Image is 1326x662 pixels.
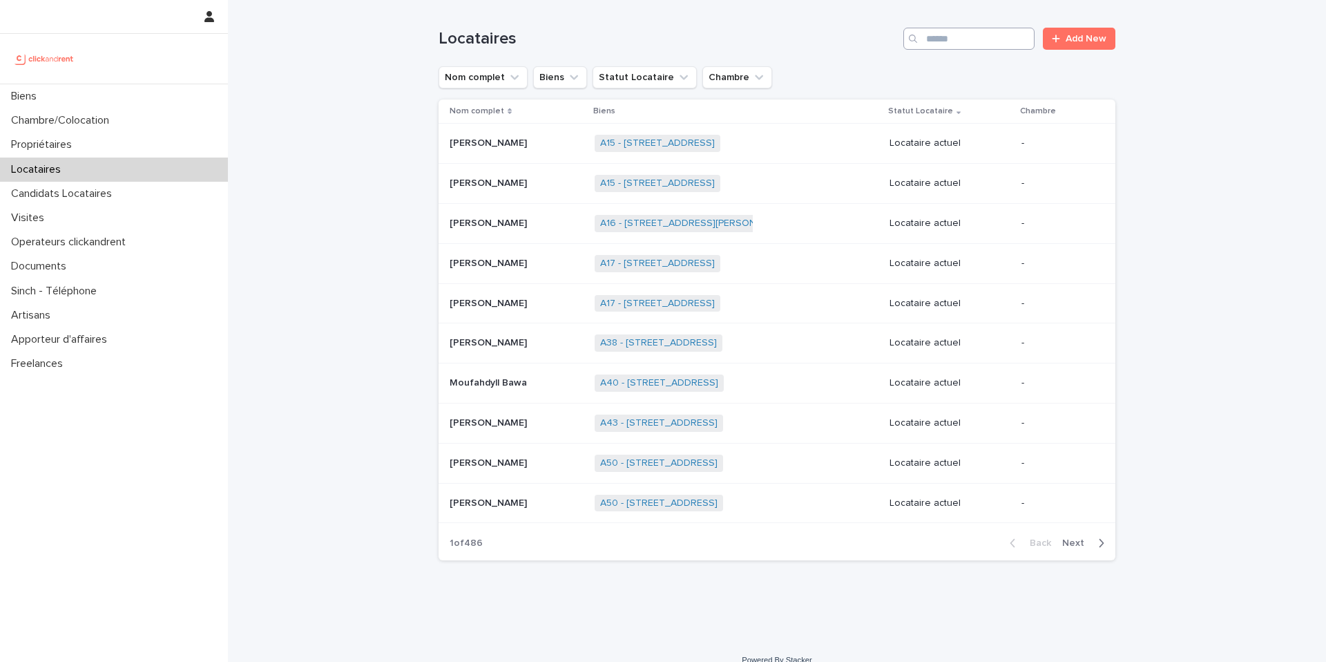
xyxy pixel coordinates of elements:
span: Next [1062,538,1093,548]
p: Locataire actuel [890,258,1010,269]
tr: [PERSON_NAME][PERSON_NAME] A50 - [STREET_ADDRESS] Locataire actuel- [439,443,1115,483]
p: - [1021,178,1093,189]
p: Operateurs clickandrent [6,236,137,249]
p: Visites [6,211,55,225]
a: A15 - [STREET_ADDRESS] [600,138,715,149]
p: - [1021,218,1093,229]
p: Locataire actuel [890,337,1010,349]
tr: [PERSON_NAME][PERSON_NAME] A17 - [STREET_ADDRESS] Locataire actuel- [439,243,1115,283]
p: Documents [6,260,77,273]
p: [PERSON_NAME] [450,295,530,310]
a: Add New [1043,28,1115,50]
img: UCB0brd3T0yccxBKYDjQ [11,45,78,73]
button: Chambre [702,66,772,88]
a: A38 - [STREET_ADDRESS] [600,337,717,349]
a: A17 - [STREET_ADDRESS] [600,258,715,269]
p: Nom complet [450,104,504,119]
p: Locataires [6,163,72,176]
p: Biens [6,90,48,103]
input: Search [903,28,1035,50]
p: - [1021,138,1093,149]
button: Back [999,537,1057,549]
span: Back [1021,538,1051,548]
p: Locataire actuel [890,298,1010,310]
a: A17 - [STREET_ADDRESS] [600,298,715,310]
p: Locataire actuel [890,417,1010,429]
p: Chambre/Colocation [6,114,120,127]
tr: [PERSON_NAME][PERSON_NAME] A43 - [STREET_ADDRESS] Locataire actuel- [439,403,1115,443]
p: [PERSON_NAME] [450,415,530,429]
p: Artisans [6,309,61,322]
p: - [1021,258,1093,269]
a: A40 - [STREET_ADDRESS] [600,377,718,389]
p: [PERSON_NAME] [450,334,530,349]
p: 1 of 486 [439,527,494,560]
a: A50 - [STREET_ADDRESS] [600,457,718,469]
p: [PERSON_NAME] [450,175,530,189]
p: [PERSON_NAME] [450,215,530,229]
tr: [PERSON_NAME][PERSON_NAME] A38 - [STREET_ADDRESS] Locataire actuel- [439,323,1115,363]
p: Biens [593,104,615,119]
p: [PERSON_NAME] [450,255,530,269]
tr: Moufahdyll BawaMoufahdyll Bawa A40 - [STREET_ADDRESS] Locataire actuel- [439,363,1115,404]
p: Locataire actuel [890,377,1010,389]
p: Candidats Locataires [6,187,123,200]
button: Nom complet [439,66,528,88]
tr: [PERSON_NAME][PERSON_NAME] A16 - [STREET_ADDRESS][PERSON_NAME] Locataire actuel- [439,203,1115,243]
tr: [PERSON_NAME][PERSON_NAME] A50 - [STREET_ADDRESS] Locataire actuel- [439,483,1115,523]
p: Freelances [6,357,74,370]
p: [PERSON_NAME] [450,135,530,149]
p: Sinch - Téléphone [6,285,108,298]
p: Chambre [1020,104,1056,119]
p: Locataire actuel [890,457,1010,469]
tr: [PERSON_NAME][PERSON_NAME] A17 - [STREET_ADDRESS] Locataire actuel- [439,283,1115,323]
p: - [1021,298,1093,310]
p: Locataire actuel [890,498,1010,509]
p: Locataire actuel [890,178,1010,189]
a: A16 - [STREET_ADDRESS][PERSON_NAME] [600,218,791,229]
p: Locataire actuel [890,138,1010,149]
p: [PERSON_NAME] [450,455,530,469]
span: Add New [1066,34,1106,44]
a: A15 - [STREET_ADDRESS] [600,178,715,189]
button: Next [1057,537,1115,549]
tr: [PERSON_NAME][PERSON_NAME] A15 - [STREET_ADDRESS] Locataire actuel- [439,124,1115,164]
p: [PERSON_NAME] [450,495,530,509]
a: A50 - [STREET_ADDRESS] [600,498,718,509]
button: Statut Locataire [593,66,697,88]
button: Biens [533,66,587,88]
p: - [1021,377,1093,389]
p: Locataire actuel [890,218,1010,229]
p: - [1021,417,1093,429]
tr: [PERSON_NAME][PERSON_NAME] A15 - [STREET_ADDRESS] Locataire actuel- [439,164,1115,204]
p: - [1021,337,1093,349]
a: A43 - [STREET_ADDRESS] [600,417,718,429]
p: Statut Locataire [888,104,953,119]
h1: Locataires [439,29,898,49]
p: - [1021,457,1093,469]
p: - [1021,498,1093,509]
p: Propriétaires [6,138,83,151]
p: Moufahdyll Bawa [450,375,530,389]
p: Apporteur d'affaires [6,333,118,346]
